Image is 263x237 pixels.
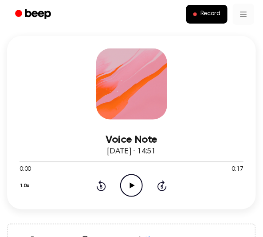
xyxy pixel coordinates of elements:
button: Record [186,5,228,24]
a: Beep [9,6,59,23]
span: [DATE] · 14:51 [107,148,156,156]
span: 0:17 [232,165,243,174]
button: Open menu [233,4,254,25]
button: 1.0x [20,178,33,193]
span: Record [200,10,220,18]
span: 0:00 [20,165,31,174]
h3: Voice Note [20,134,243,146]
